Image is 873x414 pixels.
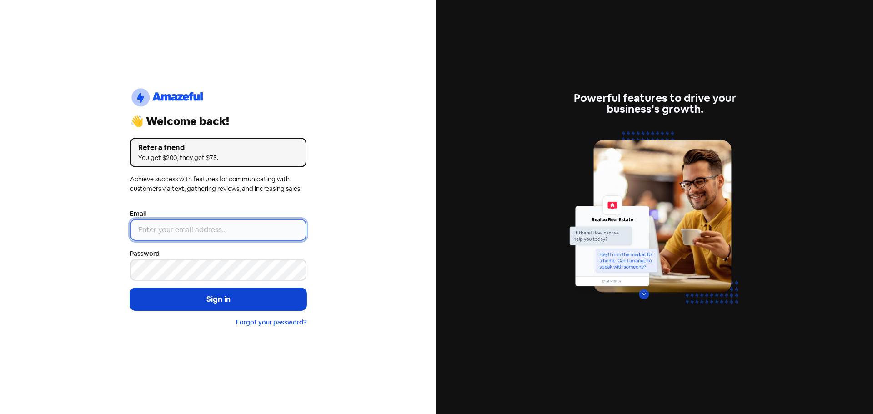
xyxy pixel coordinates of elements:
div: 👋 Welcome back! [130,116,306,127]
div: You get $200, they get $75. [138,153,298,163]
img: web-chat [567,125,743,321]
label: Password [130,249,160,259]
a: Forgot your password? [236,318,306,326]
input: Enter your email address... [130,219,306,241]
label: Email [130,209,146,219]
button: Sign in [130,288,306,311]
div: Powerful features to drive your business's growth. [567,93,743,115]
div: Achieve success with features for communicating with customers via text, gathering reviews, and i... [130,175,306,194]
div: Refer a friend [138,142,298,153]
